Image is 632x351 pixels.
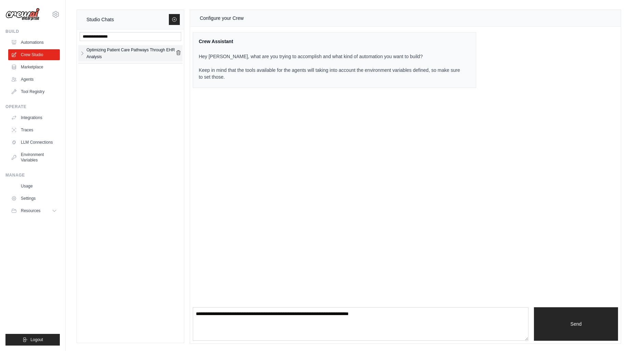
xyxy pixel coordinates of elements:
div: Operate [5,104,60,109]
p: Hey [PERSON_NAME], what are you trying to accomplish and what kind of automation you want to buil... [199,53,462,80]
div: Manage [5,172,60,178]
a: Traces [8,125,60,135]
button: Resources [8,205,60,216]
a: Tool Registry [8,86,60,97]
a: Integrations [8,112,60,123]
div: Studio Chats [86,15,114,24]
a: Agents [8,74,60,85]
a: Usage [8,181,60,192]
a: Crew Studio [8,49,60,60]
a: Environment Variables [8,149,60,166]
a: Settings [8,193,60,204]
button: Logout [5,334,60,346]
a: Automations [8,37,60,48]
div: Crew Assistant [199,38,462,45]
span: Logout [30,337,43,342]
div: Configure your Crew [200,14,243,22]
div: Optimizing Patient Care Pathways Through EHR Analysis [86,47,176,60]
div: Build [5,29,60,34]
a: LLM Connections [8,137,60,148]
img: Logo [5,8,40,21]
a: Optimizing Patient Care Pathways Through EHR Analysis [85,47,176,60]
span: Resources [21,208,40,213]
a: Marketplace [8,62,60,73]
button: Send [534,307,618,341]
